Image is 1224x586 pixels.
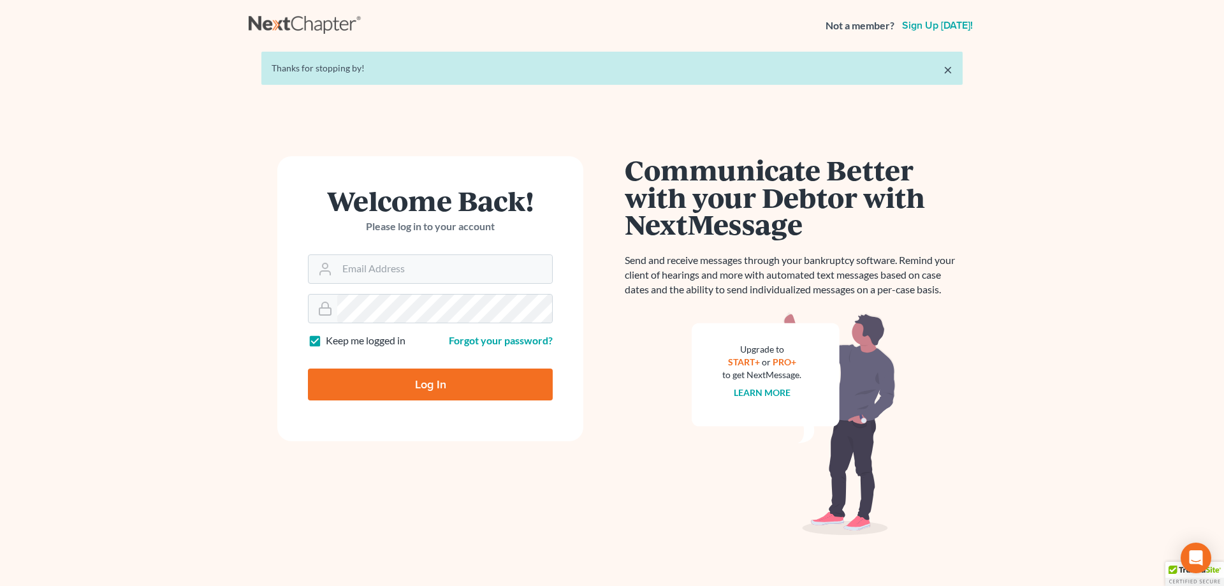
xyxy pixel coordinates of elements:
a: Learn more [734,387,790,398]
a: Sign up [DATE]! [900,20,975,31]
p: Please log in to your account [308,219,553,234]
a: PRO+ [773,356,796,367]
p: Send and receive messages through your bankruptcy software. Remind your client of hearings and mo... [625,253,963,297]
input: Log In [308,369,553,400]
label: Keep me logged in [326,333,405,348]
input: Email Address [337,255,552,283]
a: Forgot your password? [449,334,553,346]
div: to get NextMessage. [722,369,801,381]
div: Upgrade to [722,343,801,356]
h1: Communicate Better with your Debtor with NextMessage [625,156,963,238]
strong: Not a member? [826,18,894,33]
div: TrustedSite Certified [1165,562,1224,586]
span: or [762,356,771,367]
img: nextmessage_bg-59042aed3d76b12b5cd301f8e5b87938c9018125f34e5fa2b7a6b67550977c72.svg [692,312,896,536]
h1: Welcome Back! [308,187,553,214]
div: Thanks for stopping by! [272,62,952,75]
a: × [943,62,952,77]
div: Open Intercom Messenger [1181,543,1211,573]
a: START+ [728,356,760,367]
